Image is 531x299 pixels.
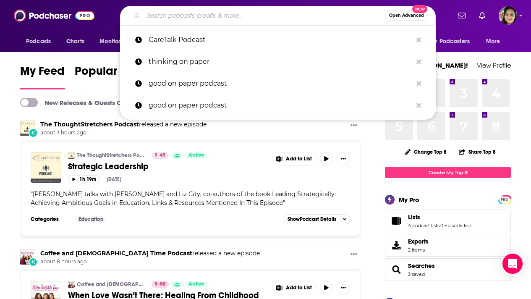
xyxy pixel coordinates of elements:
[408,223,439,228] a: 4 podcast lists
[408,238,429,245] span: Exports
[499,6,517,25] button: Show profile menu
[149,94,412,116] p: good on paper podcast
[14,8,94,24] img: Podchaser - Follow, Share and Rate Podcasts
[120,6,436,25] div: Search podcasts, credits, & more...
[68,152,75,159] img: The ThoughtStretchers Podcast
[337,152,350,165] button: Show More Button
[385,234,511,257] a: Exports
[40,121,207,129] h3: released a new episode
[120,29,436,51] a: CareTalk Podcast
[284,214,350,224] button: ShowPodcast Details
[160,151,165,160] span: 45
[31,216,68,223] h3: Categories
[499,6,517,25] img: User Profile
[288,216,336,222] span: Show Podcast Details
[385,258,511,281] span: Searches
[499,6,517,25] span: Logged in as shelbyjanner
[75,64,146,89] a: Popular Feed
[20,98,131,107] a: New Releases & Guests Only
[77,281,146,288] a: Coffee and [DEMOGRAPHIC_DATA] Time Podcast
[31,190,336,207] span: [PERSON_NAME] talks with [PERSON_NAME] and Liz City, co-authors of the book Leading Strategically...
[408,262,435,270] a: Searches
[94,34,140,50] button: open menu
[68,161,266,172] a: Strategic Leadership
[408,271,425,277] a: 3 saved
[408,213,420,221] span: Lists
[40,249,260,257] h3: released a new episode
[347,249,361,260] button: Show More Button
[152,152,169,159] a: 45
[188,151,204,160] span: Active
[389,13,424,18] span: Open Advanced
[20,34,62,50] button: open menu
[152,281,169,288] a: 60
[31,190,336,207] span: " "
[20,249,35,265] a: Coffee and Bible Time Podcast
[75,216,107,223] a: Education
[424,34,482,50] button: open menu
[149,29,412,51] p: CareTalk Podcast
[400,147,452,157] button: Change Top 8
[337,281,350,294] button: Show More Button
[385,167,511,178] a: Create My Top 8
[61,34,89,50] a: Charts
[272,281,316,294] button: Show More Button
[486,36,500,47] span: More
[502,254,523,274] div: Open Intercom Messenger
[440,223,472,228] a: 0 episode lists
[120,51,436,73] a: thinking on paper
[458,144,496,160] button: Share Top 8
[66,36,84,47] span: Charts
[188,280,204,289] span: Active
[40,249,192,257] a: Coffee and Bible Time Podcast
[40,258,260,265] span: about 8 hours ago
[476,8,489,23] a: Show notifications dropdown
[143,9,385,22] input: Search podcasts, credits, & more...
[385,10,428,21] button: Open AdvancedNew
[408,213,472,221] a: Lists
[160,280,165,289] span: 60
[29,128,38,137] div: New Episode
[388,215,405,227] a: Lists
[149,51,412,73] p: thinking on paper
[77,152,146,159] a: The ThoughtStretchers Podcast
[149,73,412,94] p: good on paper podcast
[286,156,312,162] span: Add to List
[120,73,436,94] a: good on paper podcast
[20,64,65,89] a: My Feed
[455,8,469,23] a: Show notifications dropdown
[20,64,65,83] span: My Feed
[29,257,38,267] div: New Episode
[40,121,139,128] a: The ThoughtStretchers Podcast
[429,36,470,47] span: For Podcasters
[31,152,61,183] img: Strategic Leadership
[120,94,436,116] a: good on paper podcast
[68,281,75,288] img: Coffee and Bible Time Podcast
[272,152,316,165] button: Show More Button
[477,61,511,69] a: View Profile
[385,210,511,232] span: Lists
[412,5,427,13] span: New
[99,36,129,47] span: Monitoring
[107,176,121,182] div: [DATE]
[20,121,35,136] img: The ThoughtStretchers Podcast
[388,239,405,251] span: Exports
[286,285,312,291] span: Add to List
[500,197,510,203] span: PRO
[408,247,429,253] span: 2 items
[500,196,510,202] a: PRO
[40,129,207,136] span: about 3 hours ago
[185,152,208,159] a: Active
[68,161,149,172] span: Strategic Leadership
[26,36,51,47] span: Podcasts
[388,264,405,275] a: Searches
[399,196,419,204] div: My Pro
[75,64,146,83] span: Popular Feed
[68,175,100,183] button: 1h 19m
